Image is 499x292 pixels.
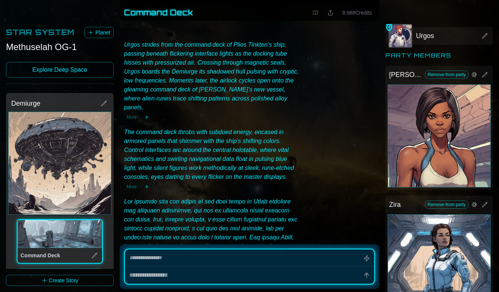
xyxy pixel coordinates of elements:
a: View your book [309,8,321,17]
div: Urgos strides from the command deck of Plios Tinkten’s ship, passing beneath flickering interface... [124,40,299,112]
button: Edit image [388,85,490,187]
span: 9,988 Credits [342,10,372,16]
button: 9,988Credits [339,7,375,18]
button: Generate missing story elements [361,253,372,264]
button: Edit image [389,25,412,47]
img: Urgos [389,25,412,47]
button: Edit story element [99,99,108,108]
a: Explore Deep Space [6,62,114,78]
div: The command deck throbs with subdued energy, encased in armored panels that shimmer with the ship... [124,128,299,181]
button: Edit image [18,220,102,248]
button: Speak to character [470,70,479,79]
button: Planet [84,27,114,38]
button: More [124,183,139,190]
button: View story element [480,31,489,40]
span: Command Deck [21,252,60,258]
button: Share this location [324,8,336,17]
span: [PERSON_NAME] [389,69,422,80]
h1: Command Deck [124,7,193,18]
span: Zira [389,199,401,210]
button: View location [90,251,99,260]
button: Play [142,183,152,190]
button: Edit image [9,112,111,214]
button: Play [142,114,152,121]
div: Command Deck [18,220,102,248]
button: More [124,114,139,121]
button: Create Story [6,275,114,286]
button: Speak to character [470,200,479,209]
h2: Party Members [385,51,493,60]
span: Urgos [416,31,434,41]
div: Demiurge [8,112,111,215]
span: Demiurge [11,98,40,109]
button: Edit story element [480,70,489,79]
div: Methuselah OG-1 [6,41,114,53]
h2: Star System [6,27,74,38]
button: Edit story element [480,200,489,209]
button: Remove from party [425,201,468,209]
button: Remove from party [425,71,468,79]
img: Party Leader [385,23,393,32]
div: Nikki [388,84,491,187]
